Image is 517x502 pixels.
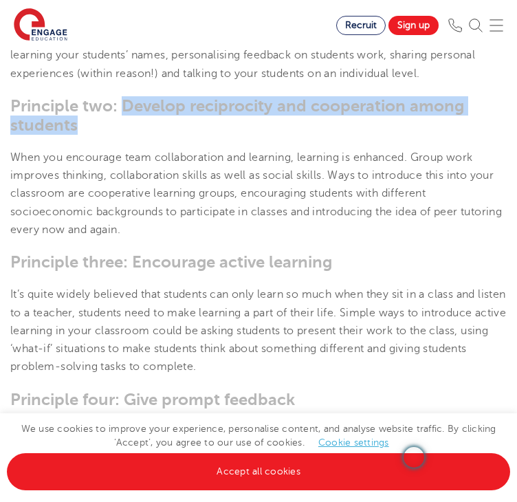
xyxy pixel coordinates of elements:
[345,20,377,30] span: Recruit
[10,390,507,409] h3: Principle four: Give prompt feedback
[10,149,507,239] p: When you encourage team collaboration and learning, learning is enhanced. Group work improves thi...
[10,285,507,375] p: It’s quite widely believed that students can only learn so much when they sit in a class and list...
[448,19,462,32] img: Phone
[489,19,503,32] img: Mobile Menu
[10,96,507,135] h3: Principle two: Develop reciprocity and cooperation among students
[7,453,510,490] a: Accept all cookies
[10,252,507,272] h3: Principle three: Encourage active learning
[336,16,386,35] a: Recruit
[469,19,483,32] img: Search
[14,8,67,43] img: Engage Education
[388,16,439,35] a: Sign up
[7,424,510,477] span: We use cookies to improve your experience, personalise content, and analyse website traffic. By c...
[318,437,389,448] a: Cookie settings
